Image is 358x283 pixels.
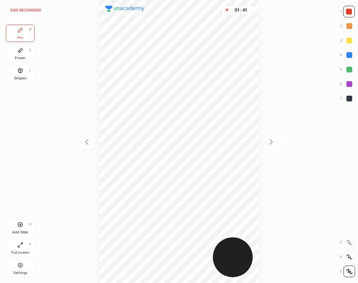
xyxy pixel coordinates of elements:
[340,237,355,248] div: C
[340,6,355,17] div: 1
[340,266,355,277] div: Z
[340,78,355,90] div: 6
[340,35,355,46] div: 3
[11,251,29,254] div: Full screen
[232,8,249,13] div: 01 : 41
[13,271,27,275] div: Settings
[14,76,26,80] div: Shapes
[340,64,355,75] div: 5
[29,68,31,72] div: L
[340,93,355,104] div: 7
[12,230,28,234] div: Add Slide
[29,243,31,246] div: F
[15,56,26,60] div: Eraser
[17,36,24,39] div: Pen
[340,251,355,263] div: X
[340,20,355,32] div: 2
[29,28,31,32] div: P
[105,6,144,12] img: logo.38c385cc.svg
[29,48,31,52] div: E
[340,49,355,61] div: 4
[29,222,31,226] div: H
[6,6,46,14] button: End recording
